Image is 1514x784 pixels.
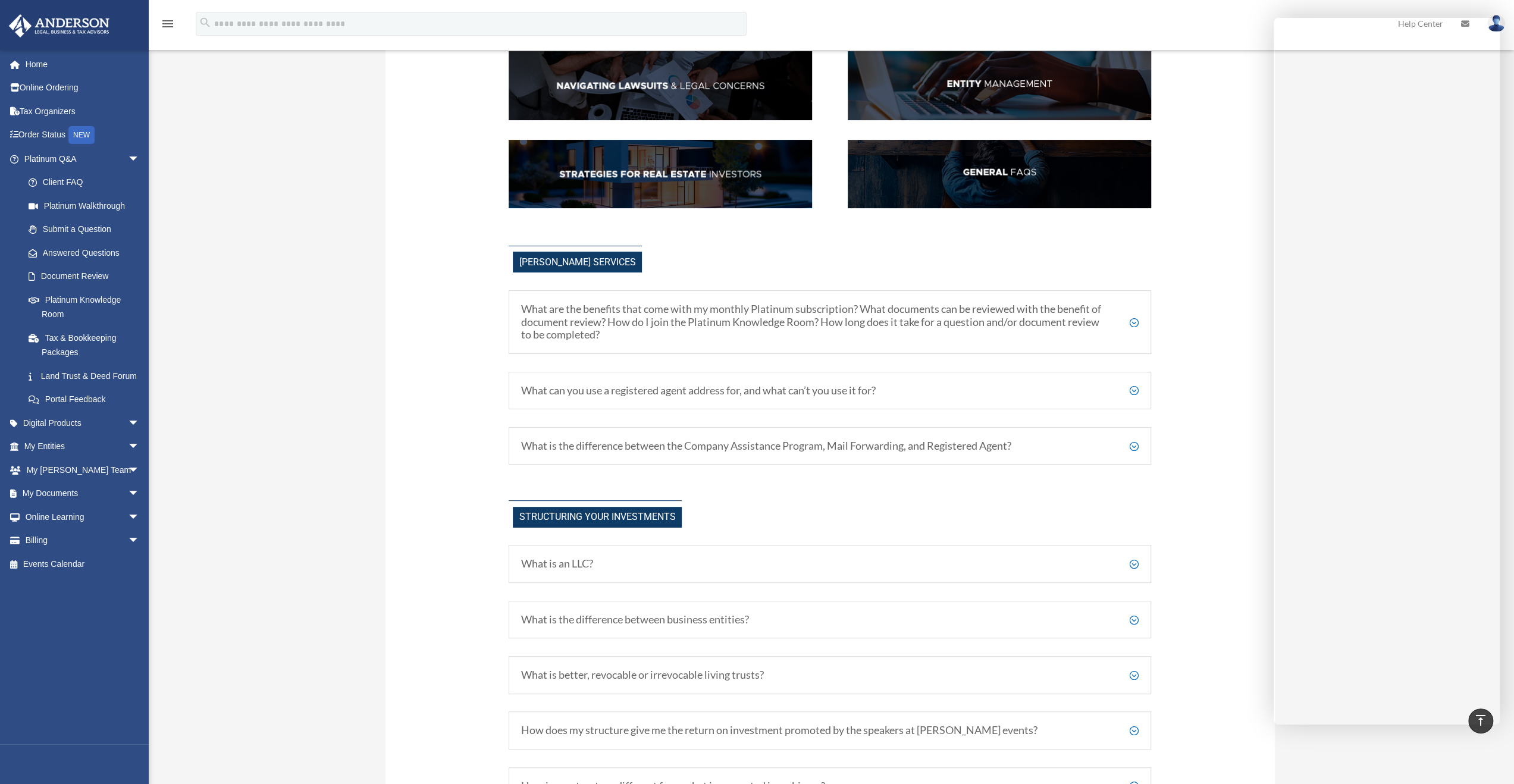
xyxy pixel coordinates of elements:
iframe: Chat Window [1274,18,1500,725]
span: arrow_drop_down [128,147,152,171]
a: Document Review [17,265,158,288]
img: GenFAQ_hdr [848,140,1151,209]
span: arrow_drop_down [128,482,152,506]
a: Platinum Walkthrough [17,194,158,218]
img: Anderson Advisors Platinum Portal [5,14,113,37]
img: EntManag_hdr [848,51,1151,120]
img: StratsRE_hdr [509,140,812,209]
a: Land Trust & Deed Forum [17,364,158,388]
a: My Documentsarrow_drop_down [8,482,158,506]
span: arrow_drop_down [128,458,152,482]
a: Answered Questions [17,241,158,265]
h5: What is the difference between business entities? [521,613,1139,626]
a: Events Calendar [8,552,158,576]
h5: What is an LLC? [521,557,1139,570]
a: My [PERSON_NAME] Teamarrow_drop_down [8,458,158,482]
a: Digital Productsarrow_drop_down [8,411,158,435]
span: arrow_drop_down [128,529,152,553]
a: Billingarrow_drop_down [8,529,158,553]
span: [PERSON_NAME] Services [513,252,642,272]
a: Client FAQ [17,171,152,195]
a: Platinum Knowledge Room [17,288,158,326]
img: User Pic [1487,15,1505,32]
i: menu [161,17,175,31]
span: Structuring Your investments [513,507,682,528]
a: Portal Feedback [17,388,158,412]
h5: How does my structure give me the return on investment promoted by the speakers at [PERSON_NAME] ... [521,724,1139,737]
a: Home [8,52,158,76]
a: Tax Organizers [8,99,158,123]
a: Online Learningarrow_drop_down [8,505,158,529]
h5: What can you use a registered agent address for, and what can’t you use it for? [521,384,1139,397]
h5: What are the benefits that come with my monthly Platinum subscription? What documents can be revi... [521,303,1139,341]
a: Online Ordering [8,76,158,100]
a: menu [161,21,175,31]
img: NavLaw_hdr [509,51,812,120]
h5: What is better, revocable or irrevocable living trusts? [521,669,1139,682]
a: My Entitiesarrow_drop_down [8,435,158,459]
a: Order StatusNEW [8,123,158,148]
a: Platinum Q&Aarrow_drop_down [8,147,158,171]
a: Tax & Bookkeeping Packages [17,326,158,364]
a: Submit a Question [17,218,158,242]
span: arrow_drop_down [128,435,152,459]
i: search [199,16,212,29]
div: NEW [68,126,95,144]
span: arrow_drop_down [128,505,152,529]
span: arrow_drop_down [128,411,152,435]
h5: What is the difference between the Company Assistance Program, Mail Forwarding, and Registered Ag... [521,440,1139,453]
